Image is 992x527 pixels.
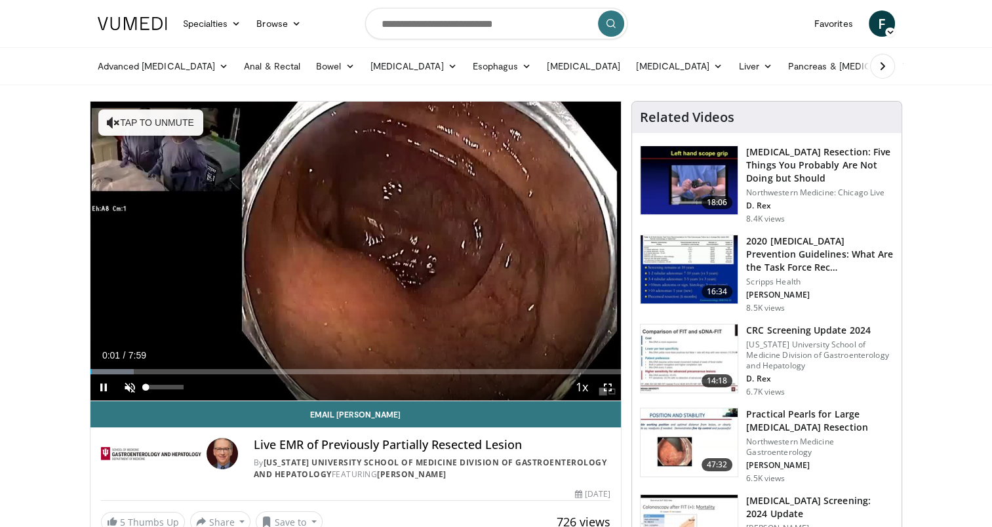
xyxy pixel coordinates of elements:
p: [PERSON_NAME] [746,460,894,471]
h3: CRC Screening Update 2024 [746,324,894,337]
h3: [MEDICAL_DATA] Resection: Five Things You Probably Are Not Doing but Should [746,146,894,185]
img: Indiana University School of Medicine Division of Gastroenterology and Hepatology [101,438,201,469]
img: 91500494-a7c6-4302-a3df-6280f031e251.150x105_q85_crop-smart_upscale.jpg [641,324,738,393]
div: By FEATURING [254,457,610,480]
a: F [869,10,895,37]
a: Esophagus [465,53,540,79]
span: 7:59 [129,350,146,361]
p: D. Rex [746,374,894,384]
p: [US_STATE] University School of Medicine Division of Gastroenterology and Hepatology [746,340,894,371]
span: 0:01 [102,350,120,361]
a: [MEDICAL_DATA] [539,53,628,79]
p: Scripps Health [746,277,894,287]
a: [MEDICAL_DATA] [628,53,730,79]
img: 264924ef-8041-41fd-95c4-78b943f1e5b5.150x105_q85_crop-smart_upscale.jpg [641,146,738,214]
h3: Practical Pearls for Large [MEDICAL_DATA] Resection [746,408,894,434]
span: 16:34 [702,285,733,298]
a: [PERSON_NAME] [377,469,446,480]
a: Bowel [308,53,362,79]
a: Liver [730,53,780,79]
img: 1ac37fbe-7b52-4c81-8c6c-a0dd688d0102.150x105_q85_crop-smart_upscale.jpg [641,235,738,303]
p: 8.5K views [746,303,785,313]
span: 18:06 [702,196,733,209]
a: Favorites [806,10,861,37]
a: 47:32 Practical Pearls for Large [MEDICAL_DATA] Resection Northwestern Medicine Gastroenterology ... [640,408,894,484]
input: Search topics, interventions [365,8,627,39]
img: 0daeedfc-011e-4156-8487-34fa55861f89.150x105_q85_crop-smart_upscale.jpg [641,408,738,477]
p: Northwestern Medicine: Chicago Live [746,187,894,198]
div: [DATE] [575,488,610,500]
p: [PERSON_NAME] [746,290,894,300]
p: Northwestern Medicine Gastroenterology [746,437,894,458]
img: Avatar [207,438,238,469]
h3: 2020 [MEDICAL_DATA] Prevention Guidelines: What Are the Task Force Rec… [746,235,894,274]
a: 14:18 CRC Screening Update 2024 [US_STATE] University School of Medicine Division of Gastroentero... [640,324,894,397]
a: Anal & Rectal [236,53,308,79]
h3: [MEDICAL_DATA] Screening: 2024 Update [746,494,894,520]
button: Fullscreen [595,374,621,400]
p: 6.7K views [746,387,785,397]
a: 18:06 [MEDICAL_DATA] Resection: Five Things You Probably Are Not Doing but Should Northwestern Me... [640,146,894,224]
h4: Live EMR of Previously Partially Resected Lesion [254,438,610,452]
p: 6.5K views [746,473,785,484]
div: Volume Level [146,385,184,389]
a: 16:34 2020 [MEDICAL_DATA] Prevention Guidelines: What Are the Task Force Rec… Scripps Health [PER... [640,235,894,313]
img: VuMedi Logo [98,17,167,30]
button: Pause [90,374,117,400]
button: Playback Rate [568,374,595,400]
a: Pancreas & [MEDICAL_DATA] [780,53,934,79]
a: Advanced [MEDICAL_DATA] [90,53,237,79]
a: Specialties [175,10,249,37]
div: Progress Bar [90,369,622,374]
a: [MEDICAL_DATA] [363,53,465,79]
a: Email [PERSON_NAME] [90,401,622,427]
a: Browse [248,10,309,37]
a: [US_STATE] University School of Medicine Division of Gastroenterology and Hepatology [254,457,607,480]
button: Tap to unmute [98,109,203,136]
p: D. Rex [746,201,894,211]
button: Unmute [117,374,143,400]
video-js: Video Player [90,102,622,401]
span: 14:18 [702,374,733,387]
p: 8.4K views [746,214,785,224]
span: 47:32 [702,458,733,471]
span: / [123,350,126,361]
h4: Related Videos [640,109,734,125]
